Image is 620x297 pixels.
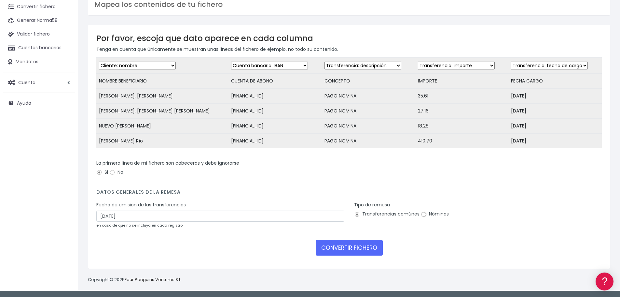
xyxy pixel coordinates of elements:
a: API [7,167,124,177]
td: [FINANCIAL_ID] [228,104,322,119]
td: [FINANCIAL_ID] [228,119,322,134]
a: Mandatos [3,55,75,69]
label: Nóminas [421,211,449,217]
label: Tipo de remesa [354,201,390,208]
a: Perfiles de empresas [7,113,124,123]
small: en caso de que no se incluya en cada registro [96,223,183,228]
button: Contáctanos [7,174,124,186]
td: PAGO NOMINA [322,119,415,134]
span: Cuenta [18,79,35,85]
a: Generar Norma58 [3,14,75,27]
td: [DATE] [508,89,602,104]
td: [PERSON_NAME] Río [96,134,228,149]
td: CUENTA DE ABONO [228,74,322,89]
td: PAGO NOMINA [322,104,415,119]
a: POWERED BY ENCHANT [90,188,125,194]
div: Información general [7,45,124,52]
td: IMPORTE [415,74,509,89]
label: Transferencias comúnes [354,211,420,217]
td: FECHA CARGO [508,74,602,89]
a: Problemas habituales [7,93,124,103]
button: CONVERTIR FICHERO [316,240,383,256]
td: [DATE] [508,134,602,149]
td: NUEVO [PERSON_NAME] [96,119,228,134]
a: Formatos [7,82,124,93]
div: Programadores [7,156,124,163]
td: [PERSON_NAME], [PERSON_NAME] [96,89,228,104]
div: Convertir ficheros [7,72,124,78]
span: Ayuda [17,100,31,106]
td: [DATE] [508,119,602,134]
div: Facturación [7,129,124,136]
td: NOMBRE BENEFICIARIO [96,74,228,89]
a: Validar fichero [3,27,75,41]
td: [DATE] [508,104,602,119]
td: 18.28 [415,119,509,134]
a: Cuenta [3,76,75,89]
label: La primera línea de mi fichero son cabeceras y debe ignorarse [96,160,239,167]
td: [FINANCIAL_ID] [228,134,322,149]
a: General [7,140,124,150]
td: CONCEPTO [322,74,415,89]
td: PAGO NOMINA [322,134,415,149]
a: Videotutoriales [7,103,124,113]
td: 27.16 [415,104,509,119]
h3: Mapea los contenidos de tu fichero [94,0,604,9]
td: 35.61 [415,89,509,104]
label: Si [96,169,108,176]
td: PAGO NOMINA [322,89,415,104]
h4: Datos generales de la remesa [96,189,602,198]
a: Cuentas bancarias [3,41,75,55]
label: No [109,169,123,176]
label: Fecha de emisión de las transferencias [96,201,186,208]
p: Tenga en cuenta que únicamente se muestran unas líneas del fichero de ejemplo, no todo su contenido. [96,46,602,53]
h3: Por favor, escoja que dato aparece en cada columna [96,34,602,43]
p: Copyright © 2025 . [88,276,183,283]
td: 410.70 [415,134,509,149]
a: Ayuda [3,96,75,110]
td: [PERSON_NAME], [PERSON_NAME] [PERSON_NAME] [96,104,228,119]
td: [FINANCIAL_ID] [228,89,322,104]
a: Información general [7,55,124,66]
a: Four Penguins Ventures S.L. [125,276,182,283]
